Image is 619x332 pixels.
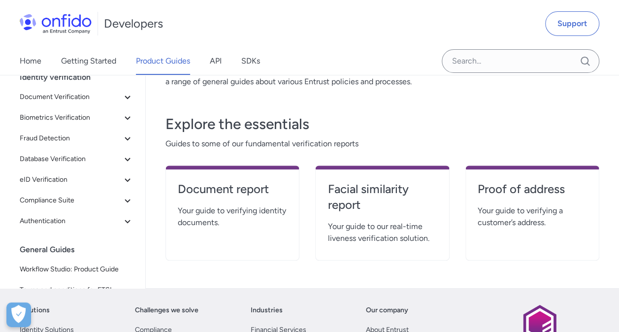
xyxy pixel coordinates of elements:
button: Fraud Detection [16,129,137,148]
a: Facial similarity report [327,181,437,221]
h4: Facial similarity report [327,181,437,213]
div: Cookie Preferences [6,302,31,327]
span: Your guide to our real-time liveness verification solution. [327,221,437,244]
span: Fraud Detection [20,133,122,144]
button: Biometrics Verification [16,108,137,128]
a: Home [20,47,41,75]
a: Terms and conditions for ETSI certified identity verification [16,280,137,312]
span: Guides to some of our fundamental verification reports [165,138,599,150]
span: Your guide to verifying a customer’s address. [478,205,587,229]
button: eID Verification [16,170,137,190]
span: Authentication [20,215,122,227]
span: Document Verification [20,91,122,103]
span: Biometrics Verification [20,112,122,124]
input: Onfido search input field [442,49,599,73]
span: Workflow Studio: Product Guide [20,264,133,275]
button: Open Preferences [6,302,31,327]
button: Document Verification [16,87,137,107]
span: eID Verification [20,174,122,186]
button: Authentication [16,211,137,231]
h4: Proof of address [478,181,587,197]
button: Database Verification [16,149,137,169]
a: Our company [366,304,408,316]
a: Document report [178,181,287,205]
span: Database Verification [20,153,122,165]
span: Compliance Suite [20,195,122,206]
a: Challenges we solve [135,304,198,316]
a: Getting Started [61,47,116,75]
a: Support [545,11,599,36]
div: Identity verification [20,67,141,87]
h3: Explore the essentials [165,114,599,134]
a: Solutions [20,304,50,316]
a: SDKs [241,47,260,75]
span: Your guide to verifying identity documents. [178,205,287,229]
a: Proof of address [478,181,587,205]
a: Workflow Studio: Product Guide [16,260,137,279]
span: Terms and conditions for ETSI certified identity verification [20,284,133,308]
a: API [210,47,222,75]
img: Onfido Logo [20,14,92,33]
h1: Developers [104,16,163,32]
h4: Document report [178,181,287,197]
div: General Guides [20,240,141,260]
button: Compliance Suite [16,191,137,210]
a: Industries [251,304,283,316]
p: In addition to the guides regarding document and biometric verification, fraud protection and com... [165,64,599,88]
a: Product Guides [136,47,190,75]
